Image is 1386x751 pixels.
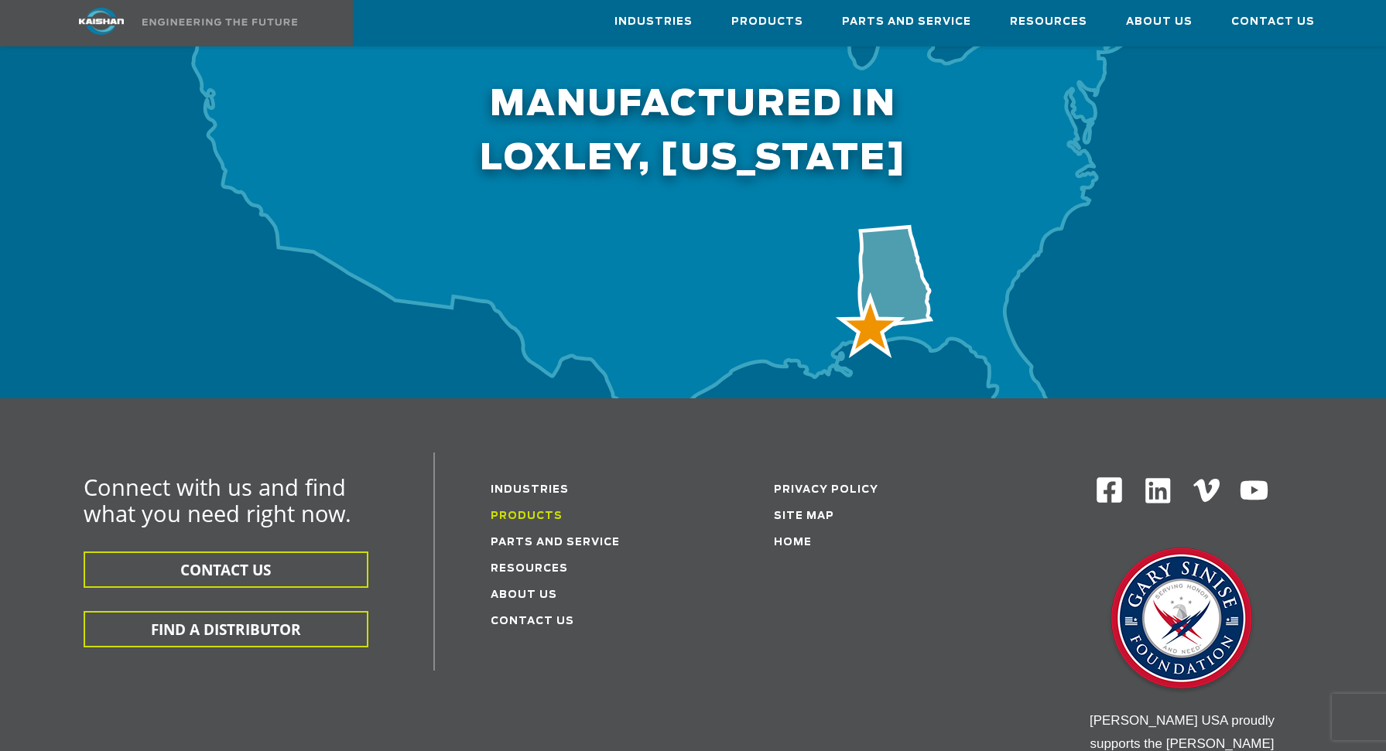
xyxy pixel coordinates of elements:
[491,616,574,626] a: Contact Us
[84,551,368,588] button: CONTACT US
[842,13,971,31] span: Parts and Service
[1126,13,1193,31] span: About Us
[1239,476,1269,506] img: Youtube
[84,472,351,528] span: Connect with us and find what you need right now.
[84,611,368,647] button: FIND A DISTRIBUTOR
[774,538,812,548] a: Home
[614,1,693,43] a: Industries
[1095,476,1124,504] img: Facebook
[1231,1,1315,43] a: Contact Us
[614,13,693,31] span: Industries
[491,564,568,574] a: Resources
[43,8,159,35] img: kaishan logo
[142,19,297,26] img: Engineering the future
[774,485,878,495] a: Privacy Policy
[1010,13,1087,31] span: Resources
[1193,479,1220,501] img: Vimeo
[491,538,620,548] a: Parts and service
[491,511,563,521] a: Products
[731,13,803,31] span: Products
[1010,1,1087,43] a: Resources
[1231,13,1315,31] span: Contact Us
[491,590,557,600] a: About Us
[1126,1,1193,43] a: About Us
[1104,543,1259,698] img: Gary Sinise Foundation
[842,1,971,43] a: Parts and Service
[774,511,834,521] a: Site Map
[731,1,803,43] a: Products
[491,485,569,495] a: Industries
[1143,476,1173,506] img: Linkedin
